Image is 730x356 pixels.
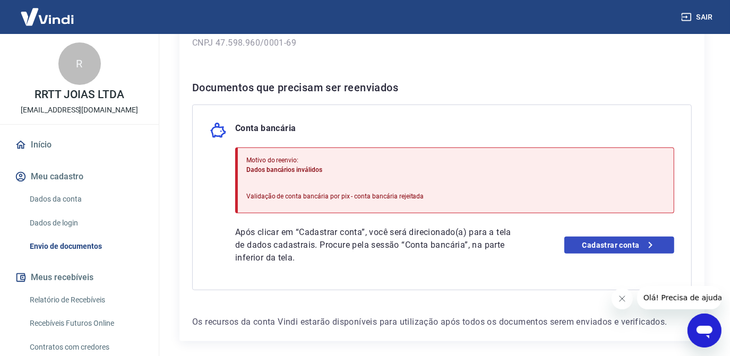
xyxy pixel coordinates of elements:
a: Recebíveis Futuros Online [25,312,146,334]
span: Dados bancários inválidos [246,166,322,173]
p: Conta bancária [235,122,296,139]
p: Motivo do reenvio: [246,155,424,165]
a: Envio de documentos [25,236,146,257]
a: Cadastrar conta [564,237,674,254]
button: Sair [679,7,717,27]
p: [EMAIL_ADDRESS][DOMAIN_NAME] [21,105,138,116]
a: Relatório de Recebíveis [25,289,146,311]
a: Dados de login [25,212,146,234]
div: R [58,42,101,85]
iframe: Mensagem da empresa [637,286,722,309]
button: Meus recebíveis [13,266,146,289]
button: Meu cadastro [13,165,146,188]
span: Olá! Precisa de ajuda? [6,7,89,16]
h6: Documentos que precisam ser reenviados [192,79,692,96]
a: Dados da conta [25,188,146,210]
p: RRTT JOIAS LTDA [35,89,124,100]
p: CNPJ 47.598.960/0001-69 [192,37,692,49]
p: Após clicar em “Cadastrar conta”, você será direcionado(a) para a tela de dados cadastrais. Procu... [235,226,521,264]
p: Validação de conta bancária por pix - conta bancária rejeitada [246,192,424,201]
a: Início [13,133,146,157]
img: money_pork.0c50a358b6dafb15dddc3eea48f23780.svg [210,122,227,139]
p: Os recursos da conta Vindi estarão disponíveis para utilização após todos os documentos serem env... [192,316,692,328]
iframe: Fechar mensagem [612,288,633,309]
img: Vindi [13,1,82,33]
iframe: Botão para abrir a janela de mensagens [688,314,722,348]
